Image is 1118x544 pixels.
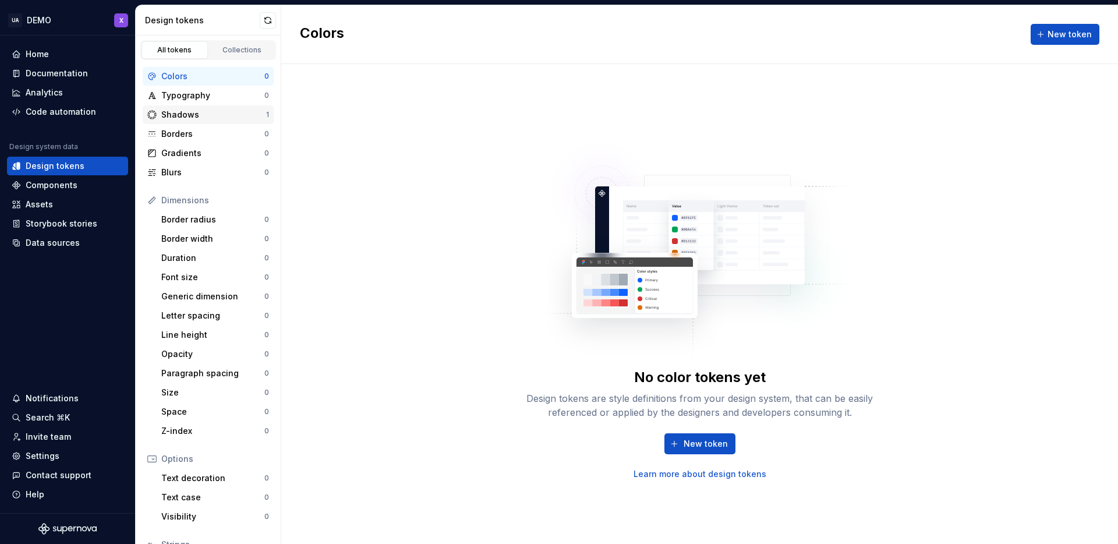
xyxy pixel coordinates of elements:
div: 0 [264,388,269,397]
div: Settings [26,450,59,462]
div: 0 [264,330,269,340]
a: Analytics [7,83,128,102]
div: 0 [264,474,269,483]
a: Generic dimension0 [157,287,274,306]
button: Help [7,485,128,504]
div: Options [161,453,269,465]
div: Letter spacing [161,310,264,322]
div: Invite team [26,431,71,443]
div: 0 [264,426,269,436]
div: DEMO [27,15,51,26]
div: Help [26,489,44,500]
div: Font size [161,271,264,283]
a: Assets [7,195,128,214]
div: 0 [264,149,269,158]
div: 1 [266,110,269,119]
a: Opacity0 [157,345,274,363]
div: Duration [161,252,264,264]
a: Home [7,45,128,63]
div: Storybook stories [26,218,97,229]
a: Size0 [157,383,274,402]
div: 0 [264,215,269,224]
a: Learn more about design tokens [634,468,766,480]
button: New token [1031,24,1099,45]
a: Letter spacing0 [157,306,274,325]
div: Search ⌘K [26,412,70,423]
div: Visibility [161,511,264,522]
a: Font size0 [157,268,274,287]
div: Border radius [161,214,264,225]
div: Design tokens are style definitions from your design system, that can be easily referenced or app... [514,391,886,419]
div: 0 [264,91,269,100]
a: Blurs0 [143,163,274,182]
div: 0 [264,369,269,378]
a: Documentation [7,64,128,83]
div: Colors [161,70,264,82]
div: 0 [264,72,269,81]
div: 0 [264,292,269,301]
div: 0 [264,129,269,139]
span: New token [1048,29,1092,40]
div: 0 [264,493,269,502]
div: Borders [161,128,264,140]
a: Space0 [157,402,274,421]
div: Collections [213,45,271,55]
a: Borders0 [143,125,274,143]
div: 0 [264,407,269,416]
a: Colors0 [143,67,274,86]
a: Data sources [7,234,128,252]
button: Notifications [7,389,128,408]
div: X [119,16,123,25]
svg: Supernova Logo [38,523,97,535]
div: Border width [161,233,264,245]
div: Design tokens [26,160,84,172]
a: Storybook stories [7,214,128,233]
div: Space [161,406,264,418]
div: 0 [264,311,269,320]
div: Generic dimension [161,291,264,302]
button: New token [664,433,735,454]
a: Duration0 [157,249,274,267]
a: Text decoration0 [157,469,274,488]
div: Size [161,387,264,398]
a: Code automation [7,103,128,121]
div: Paragraph spacing [161,368,264,379]
a: Z-index0 [157,422,274,440]
div: Text decoration [161,472,264,484]
button: Contact support [7,466,128,485]
a: Settings [7,447,128,465]
div: No color tokens yet [634,368,766,387]
div: Contact support [26,469,91,481]
div: Analytics [26,87,63,98]
div: Gradients [161,147,264,159]
div: Dimensions [161,195,269,206]
div: 0 [264,168,269,177]
button: Search ⌘K [7,408,128,427]
div: Blurs [161,167,264,178]
div: Assets [26,199,53,210]
a: Border radius0 [157,210,274,229]
div: Data sources [26,237,80,249]
a: Design tokens [7,157,128,175]
div: Text case [161,492,264,503]
a: Gradients0 [143,144,274,163]
div: Z-index [161,425,264,437]
div: All tokens [146,45,204,55]
span: New token [684,438,728,450]
div: Code automation [26,106,96,118]
a: Border width0 [157,229,274,248]
div: 0 [264,273,269,282]
div: Documentation [26,68,88,79]
div: 0 [264,512,269,521]
div: 0 [264,349,269,359]
a: Visibility0 [157,507,274,526]
button: UADEMOX [2,8,133,33]
a: Shadows1 [143,105,274,124]
div: Opacity [161,348,264,360]
div: Typography [161,90,264,101]
div: Home [26,48,49,60]
div: Notifications [26,393,79,404]
a: Typography0 [143,86,274,105]
a: Text case0 [157,488,274,507]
